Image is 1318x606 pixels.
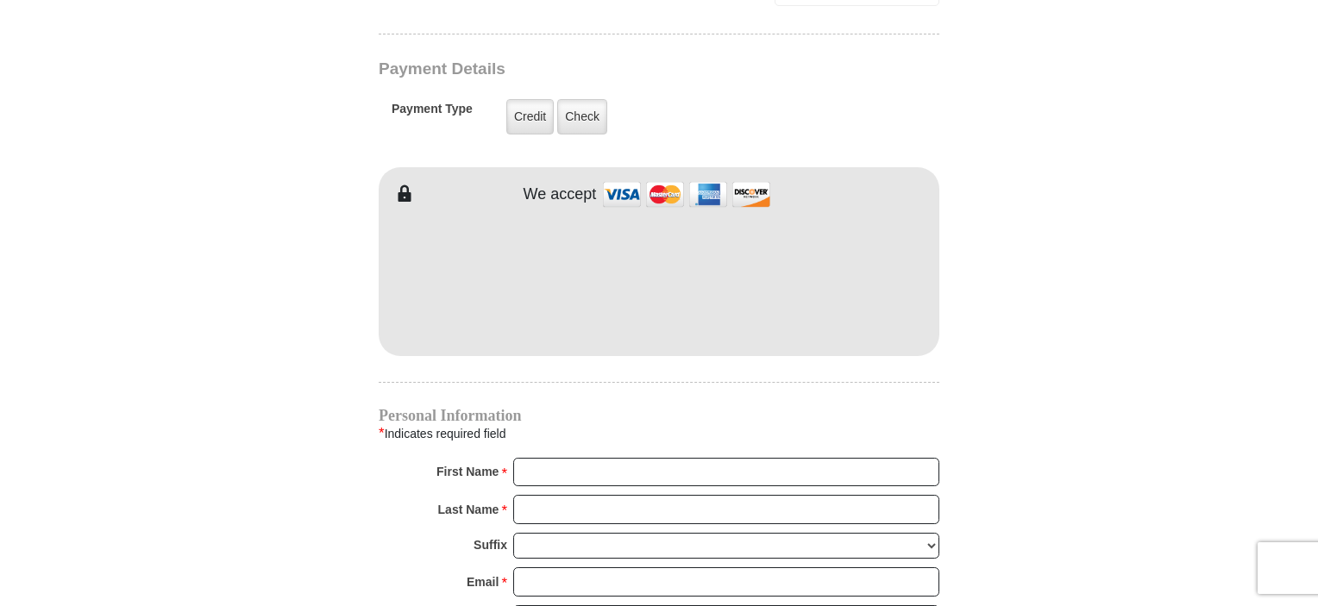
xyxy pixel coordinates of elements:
strong: First Name [436,459,499,484]
img: credit cards accepted [600,176,773,213]
h5: Payment Type [392,102,473,125]
label: Credit [506,99,554,134]
h4: Personal Information [379,409,939,422]
label: Check [557,99,607,134]
h3: Payment Details [379,59,819,79]
strong: Suffix [474,533,507,557]
strong: Email [467,570,499,594]
strong: Last Name [438,497,499,522]
h4: We accept [524,185,597,204]
div: Indicates required field [379,422,939,445]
